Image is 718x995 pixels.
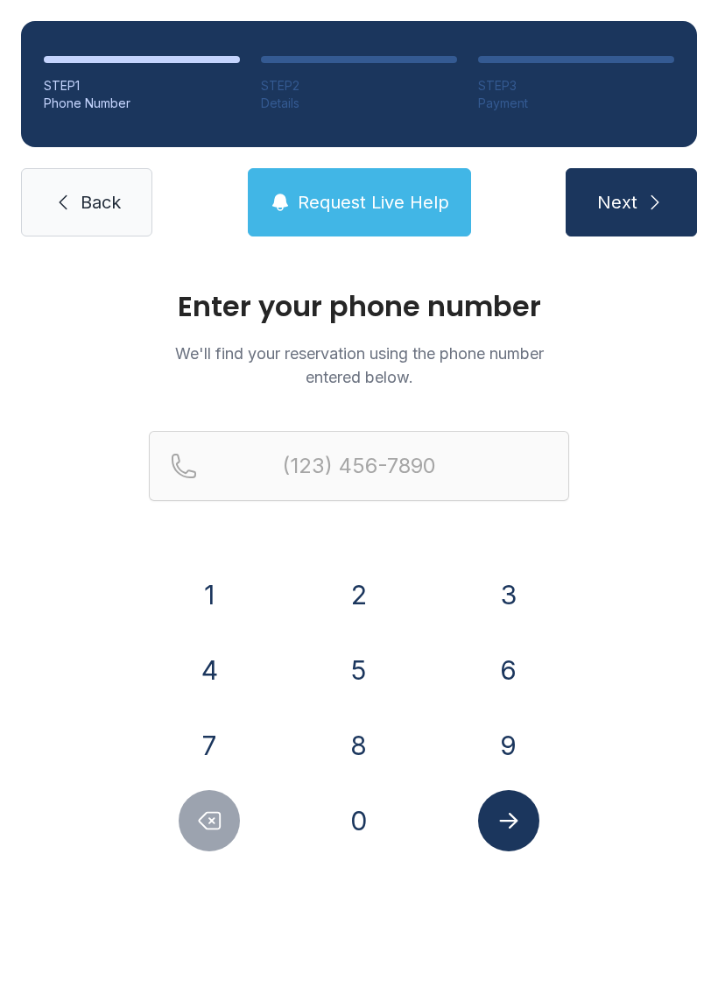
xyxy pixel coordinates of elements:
[261,95,457,112] div: Details
[478,790,539,851] button: Submit lookup form
[179,639,240,701] button: 4
[478,639,539,701] button: 6
[478,77,674,95] div: STEP 3
[328,715,390,776] button: 8
[44,77,240,95] div: STEP 1
[478,564,539,625] button: 3
[179,564,240,625] button: 1
[478,95,674,112] div: Payment
[597,190,637,215] span: Next
[44,95,240,112] div: Phone Number
[149,342,569,389] p: We'll find your reservation using the phone number entered below.
[179,790,240,851] button: Delete number
[149,431,569,501] input: Reservation phone number
[298,190,449,215] span: Request Live Help
[328,790,390,851] button: 0
[328,564,390,625] button: 2
[179,715,240,776] button: 7
[81,190,121,215] span: Back
[328,639,390,701] button: 5
[149,293,569,321] h1: Enter your phone number
[478,715,539,776] button: 9
[261,77,457,95] div: STEP 2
